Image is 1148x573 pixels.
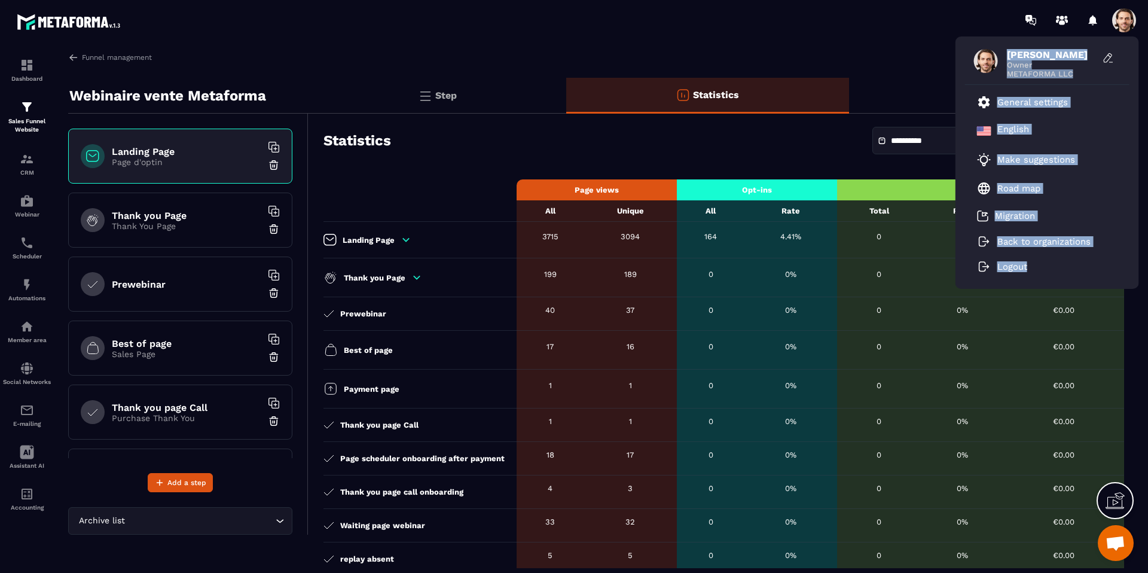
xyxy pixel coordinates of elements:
div: 0% [751,270,831,279]
div: 0 [843,306,915,315]
div: 0 [843,517,915,526]
a: schedulerschedulerScheduler [3,227,51,269]
p: Logout [997,261,1027,272]
input: Search for option [127,514,273,528]
p: Back to organizations [997,236,1091,247]
div: 0% [927,381,997,390]
a: Make suggestions [977,153,1103,167]
p: replay absent [340,554,394,563]
a: formationformationCRM [3,143,51,185]
p: Prewebinar [340,309,386,318]
p: Member area [3,337,51,343]
img: trash [268,287,280,299]
p: Thank you page Call [340,420,419,429]
div: 0 [683,342,739,351]
img: trash [268,351,280,363]
p: Thank You Page [112,221,261,231]
div: 5 [523,551,578,560]
th: Rate [921,200,1003,222]
img: trash [268,223,280,235]
p: Webinar [3,211,51,218]
div: €0.00 [1009,306,1118,315]
a: formationformationSales Funnel Website [3,91,51,143]
div: 0 [843,551,915,560]
a: Funnel management [68,52,152,63]
p: Migration [995,211,1035,221]
p: Purchase Thank You [112,413,261,423]
div: 0 [843,484,915,493]
p: Payment page [344,385,399,394]
div: 4.41% [751,232,831,241]
div: €0.00 [1009,484,1118,493]
a: Road map [977,181,1040,196]
img: formation [20,58,34,72]
p: Landing Page [343,236,395,245]
div: 18 [523,450,578,459]
div: 16 [590,342,670,351]
p: English [997,124,1029,138]
div: 33 [523,517,578,526]
div: 0 [683,306,739,315]
div: 0% [927,270,997,279]
img: stats-o.f719a939.svg [676,88,690,102]
p: Make suggestions [997,154,1075,165]
a: Back to organizations [977,236,1091,247]
p: Statistics [693,89,739,100]
p: Road map [997,183,1040,194]
img: accountant [20,487,34,501]
div: 0% [927,517,997,526]
a: formationformationDashboard [3,49,51,91]
div: 0 [683,517,739,526]
a: emailemailE-mailing [3,394,51,436]
div: 0 [843,417,915,426]
a: Migration [977,210,1035,222]
div: 1 [590,381,670,390]
div: 1 [523,381,578,390]
div: 5 [590,551,670,560]
div: €0.00 [1009,450,1118,459]
p: General settings [997,97,1068,108]
p: Page scheduler onboarding after payment [340,454,505,463]
p: Page d'optin [112,157,261,167]
div: 0 [683,450,739,459]
div: 4 [523,484,578,493]
p: Scheduler [3,253,51,260]
p: Thank you Page [344,273,405,282]
div: 0% [751,450,831,459]
p: Waiting page webinar [340,521,425,530]
div: 0% [927,342,997,351]
h6: Landing Page [112,146,261,157]
div: 0% [751,551,831,560]
div: 0% [927,417,997,426]
img: automations [20,319,34,334]
div: 0 [683,381,739,390]
a: General settings [977,95,1068,109]
p: E-mailing [3,420,51,427]
p: Sales Funnel Website [3,117,51,134]
div: 0 [843,270,915,279]
div: €0.00 [1009,417,1118,426]
div: €0.00 [1009,381,1118,390]
img: logo [17,11,124,33]
th: Page views [517,179,677,200]
div: 0 [843,232,915,241]
div: 3715 [523,232,578,241]
img: formation [20,100,34,114]
img: formation [20,152,34,166]
span: Add a step [167,477,206,489]
span: Archive list [76,514,127,528]
h6: Prewebinar [112,279,261,290]
a: Assistant AI [3,436,51,478]
div: 189 [590,270,670,279]
img: trash [268,159,280,171]
button: Add a step [148,473,213,492]
div: 1 [590,417,670,426]
a: accountantaccountantAccounting [3,478,51,520]
div: 0% [751,484,831,493]
a: automationsautomationsWebinar [3,185,51,227]
div: 0 [683,551,739,560]
span: [PERSON_NAME] [1007,49,1097,60]
a: automationsautomationsAutomations [3,269,51,310]
div: 37 [590,306,670,315]
p: Dashboard [3,75,51,82]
